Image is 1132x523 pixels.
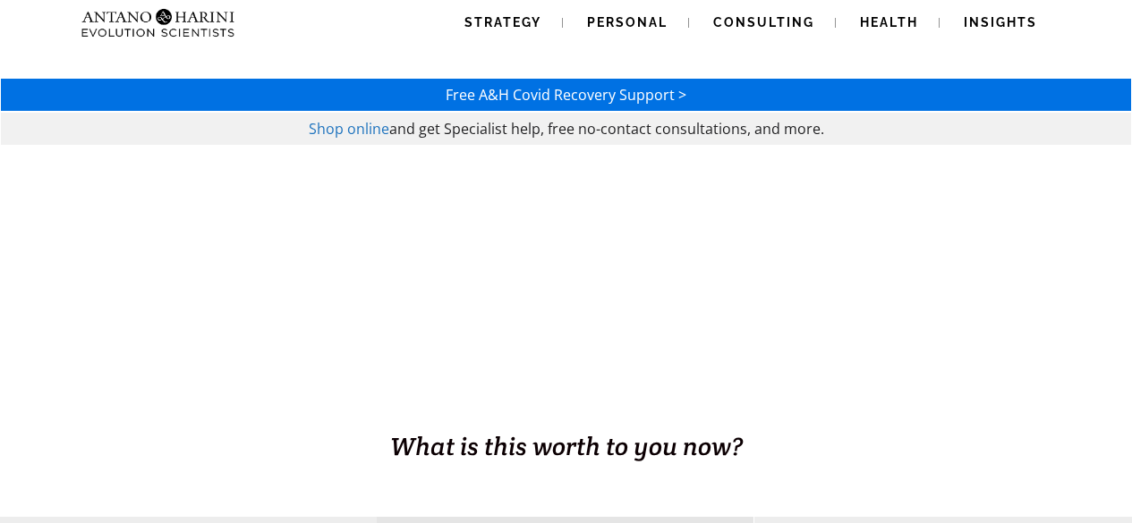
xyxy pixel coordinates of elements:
[389,119,824,139] span: and get Specialist help, free no-contact consultations, and more.
[446,85,686,105] a: Free A&H Covid Recovery Support >
[713,15,814,30] span: Consulting
[390,430,743,462] span: What is this worth to you now?
[964,15,1037,30] span: Insights
[309,119,389,139] a: Shop online
[587,15,668,30] span: Personal
[464,15,541,30] span: Strategy
[860,15,918,30] span: Health
[2,391,1130,428] h1: BUSINESS. HEALTH. Family. Legacy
